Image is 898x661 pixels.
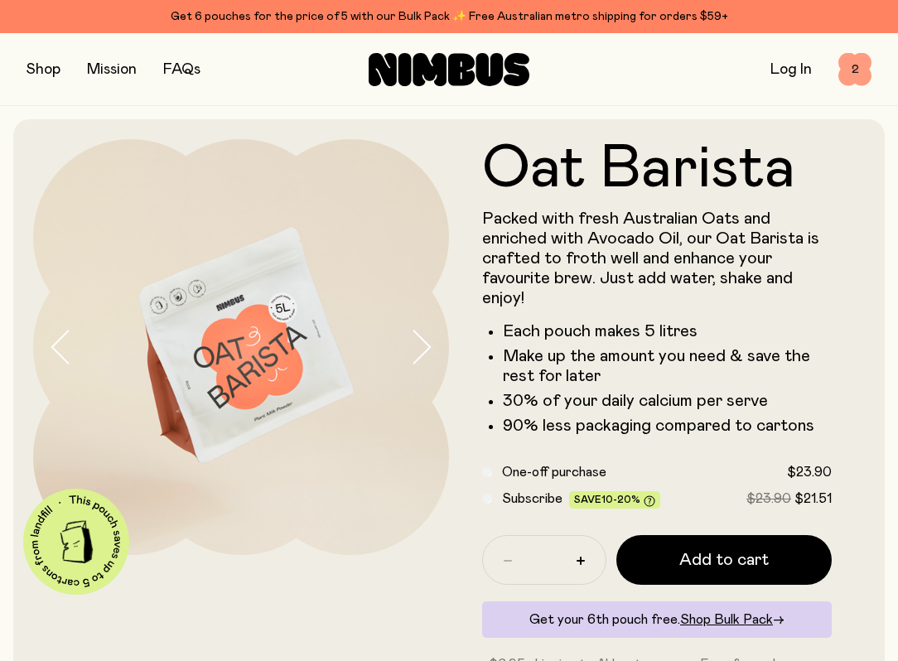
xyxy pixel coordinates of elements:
[503,391,832,411] li: 30% of your daily calcium per serve
[680,613,785,626] a: Shop Bulk Pack→
[27,7,871,27] div: Get 6 pouches for the price of 5 with our Bulk Pack ✨ Free Australian metro shipping for orders $59+
[680,613,773,626] span: Shop Bulk Pack
[503,321,832,341] li: Each pouch makes 5 litres
[838,53,871,86] button: 2
[482,601,832,638] div: Get your 6th pouch free.
[616,535,832,585] button: Add to cart
[503,416,832,436] li: 90% less packaging compared to cartons
[503,346,832,386] li: Make up the amount you need & save the rest for later
[770,62,812,77] a: Log In
[502,492,562,505] span: Subscribe
[87,62,137,77] a: Mission
[574,495,655,507] span: Save
[482,139,832,199] h1: Oat Barista
[163,62,200,77] a: FAQs
[482,209,832,308] p: Packed with fresh Australian Oats and enriched with Avocado Oil, our Oat Barista is crafted to fr...
[787,466,832,479] span: $23.90
[601,495,640,504] span: 10-20%
[502,466,606,479] span: One-off purchase
[679,548,769,572] span: Add to cart
[746,492,791,505] span: $23.90
[794,492,832,505] span: $21.51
